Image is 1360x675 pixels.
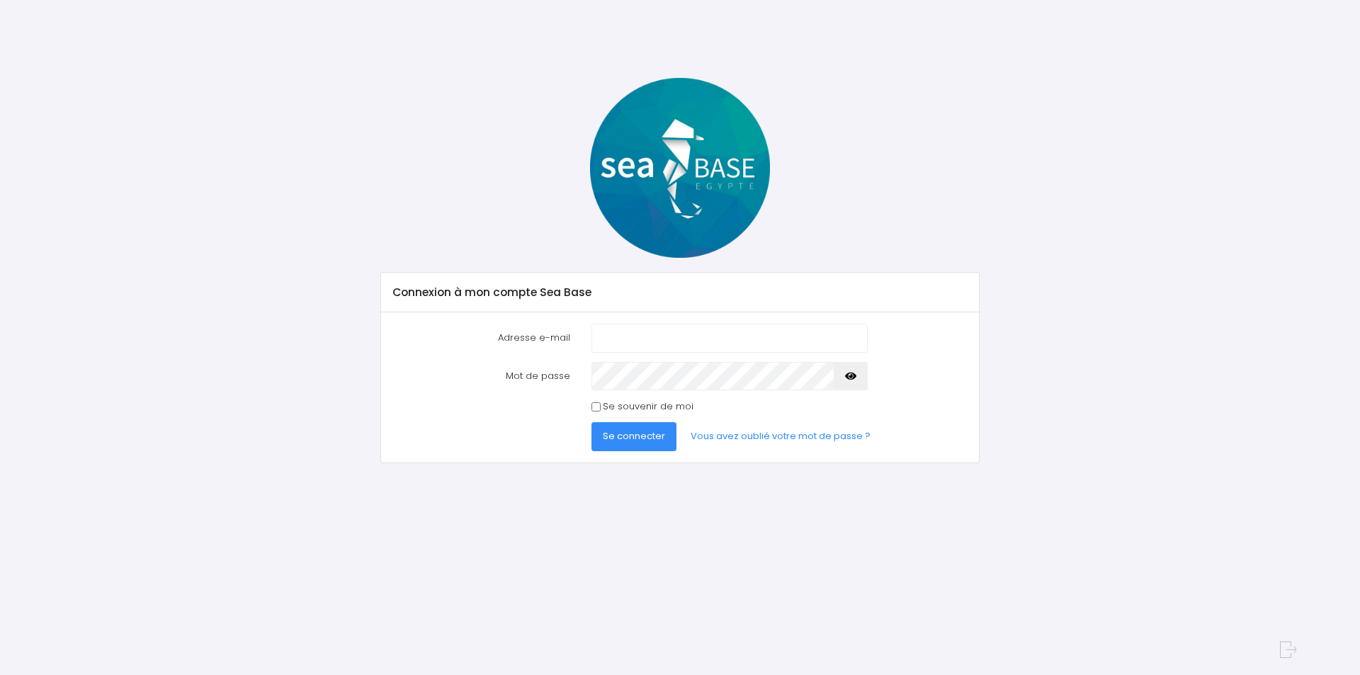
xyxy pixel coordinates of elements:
a: Vous avez oublié votre mot de passe ? [679,422,882,450]
label: Mot de passe [382,362,581,390]
button: Se connecter [591,422,676,450]
span: Se connecter [603,429,665,443]
label: Adresse e-mail [382,324,581,352]
div: Connexion à mon compte Sea Base [381,273,978,312]
label: Se souvenir de moi [603,399,693,414]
